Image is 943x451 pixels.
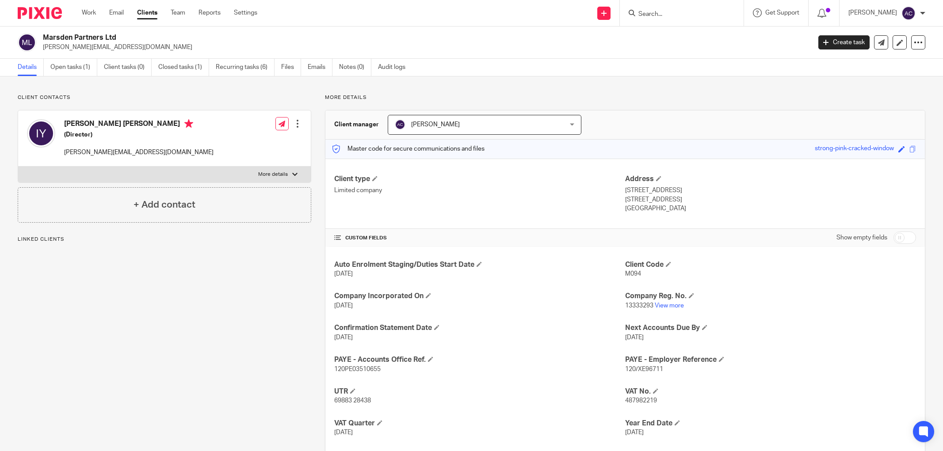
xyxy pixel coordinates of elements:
a: Create task [818,35,870,49]
h4: Auto Enrolment Staging/Duties Start Date [334,260,625,269]
a: Settings [234,8,257,17]
a: Emails [308,59,332,76]
a: Closed tasks (1) [158,59,209,76]
span: 487982219 [625,398,657,404]
img: svg%3E [395,119,405,130]
p: More details [325,94,925,101]
p: Master code for secure communications and files [332,144,485,153]
span: [DATE] [334,429,353,436]
h4: CUSTOM FIELDS [334,235,625,242]
a: Reports [199,8,221,17]
h4: Client Code [625,260,916,269]
span: [DATE] [334,303,353,309]
p: [GEOGRAPHIC_DATA] [625,204,916,213]
a: Notes (0) [339,59,371,76]
h4: Company Incorporated On [334,292,625,301]
span: [DATE] [625,429,644,436]
a: Details [18,59,44,76]
span: [DATE] [334,334,353,341]
h4: Year End Date [625,419,916,428]
h4: PAYE - Employer Reference [625,355,916,364]
img: Pixie [18,7,62,19]
a: Client tasks (0) [104,59,152,76]
span: 69883 28438 [334,398,371,404]
label: Show empty fields [836,233,887,242]
a: Open tasks (1) [50,59,97,76]
h4: UTR [334,387,625,396]
a: Recurring tasks (6) [216,59,275,76]
span: [PERSON_NAME] [411,121,460,128]
h4: Company Reg. No. [625,292,916,301]
h4: VAT No. [625,387,916,396]
span: 120PE03510655 [334,366,381,372]
span: Get Support [765,10,799,16]
i: Primary [184,119,193,128]
a: Work [82,8,96,17]
span: [DATE] [625,334,644,341]
h4: Client type [334,174,625,184]
a: Files [281,59,301,76]
h4: + Add contact [134,198,195,212]
h4: Confirmation Statement Date [334,323,625,333]
p: Limited company [334,186,625,195]
a: Team [171,8,185,17]
p: [PERSON_NAME] [848,8,897,17]
h4: PAYE - Accounts Office Ref. [334,355,625,364]
h3: Client manager [334,120,379,129]
h2: Marsden Partners Ltd [43,33,653,42]
img: svg%3E [901,6,916,20]
h4: [PERSON_NAME] [PERSON_NAME] [64,119,214,130]
p: Linked clients [18,236,311,243]
div: strong-pink-cracked-window [815,144,894,154]
span: 13333293 [625,303,653,309]
p: [PERSON_NAME][EMAIL_ADDRESS][DOMAIN_NAME] [43,43,805,52]
a: Email [109,8,124,17]
p: [STREET_ADDRESS] [625,195,916,204]
a: Audit logs [378,59,412,76]
h4: Address [625,174,916,184]
p: Client contacts [18,94,311,101]
img: svg%3E [18,33,36,52]
span: [DATE] [334,271,353,277]
p: [STREET_ADDRESS] [625,186,916,195]
h4: Next Accounts Due By [625,323,916,333]
p: [PERSON_NAME][EMAIL_ADDRESS][DOMAIN_NAME] [64,148,214,157]
img: svg%3E [27,119,55,148]
a: View more [655,303,684,309]
h5: (Director) [64,130,214,139]
h4: VAT Quarter [334,419,625,428]
input: Search [638,11,717,19]
p: More details [258,171,288,178]
a: Clients [137,8,157,17]
span: M094 [625,271,641,277]
span: 120/XE96711 [625,366,663,372]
